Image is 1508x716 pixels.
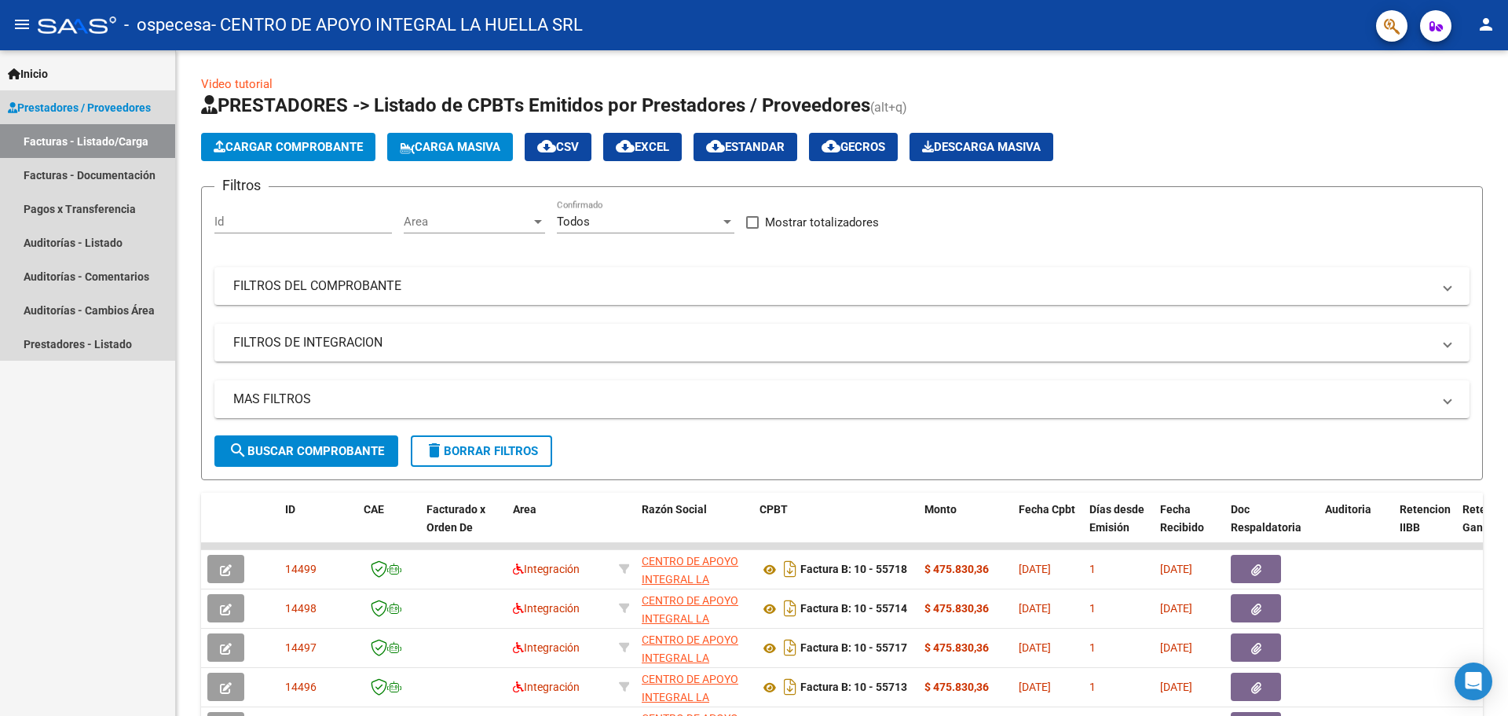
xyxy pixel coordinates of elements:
datatable-header-cell: ID [279,493,357,562]
i: Descargar documento [780,596,800,621]
span: Razón Social [642,503,707,516]
button: Gecros [809,133,898,161]
span: Fecha Cpbt [1019,503,1075,516]
span: [DATE] [1160,602,1192,615]
datatable-header-cell: Razón Social [635,493,753,562]
button: Cargar Comprobante [201,133,375,161]
mat-panel-title: FILTROS DE INTEGRACION [233,334,1432,351]
i: Descargar documento [780,556,800,582]
span: ID [285,503,295,516]
span: Integración [513,681,580,693]
span: Integración [513,602,580,615]
mat-icon: cloud_download [616,137,635,156]
span: [DATE] [1019,641,1051,654]
span: 1 [1089,641,1096,654]
h3: Filtros [214,174,269,196]
span: Buscar Comprobante [229,444,384,458]
mat-icon: person [1477,15,1495,34]
span: - ospecesa [124,8,211,42]
mat-icon: cloud_download [822,137,840,156]
span: EXCEL [616,140,669,154]
span: - CENTRO DE APOYO INTEGRAL LA HUELLA SRL [211,8,583,42]
mat-panel-title: FILTROS DEL COMPROBANTE [233,277,1432,295]
span: Gecros [822,140,885,154]
span: CPBT [759,503,788,516]
datatable-header-cell: CAE [357,493,420,562]
app-download-masive: Descarga masiva de comprobantes (adjuntos) [910,133,1053,161]
span: Mostrar totalizadores [765,213,879,232]
span: [DATE] [1160,681,1192,693]
i: Descargar documento [780,674,800,699]
span: CENTRO DE APOYO INTEGRAL LA HUELLA SRL [642,555,738,604]
span: 14496 [285,681,317,693]
button: Carga Masiva [387,133,513,161]
span: [DATE] [1160,641,1192,654]
span: Retencion IIBB [1400,503,1451,534]
span: [DATE] [1160,563,1192,575]
span: Todos [557,215,590,229]
span: CAE [364,503,384,516]
mat-expansion-panel-header: FILTROS DE INTEGRACION [214,324,1470,362]
span: Area [513,503,536,516]
span: Integración [513,641,580,654]
span: Doc Respaldatoria [1231,503,1301,534]
mat-panel-title: MAS FILTROS [233,391,1432,408]
span: 14499 [285,563,317,575]
button: Descarga Masiva [910,133,1053,161]
button: Estandar [694,133,797,161]
span: Integración [513,563,580,575]
strong: Factura B: 10 - 55714 [800,603,907,615]
span: Fecha Recibido [1160,503,1204,534]
a: Video tutorial [201,77,273,91]
span: Area [404,215,531,229]
span: Prestadores / Proveedores [8,99,151,116]
span: Cargar Comprobante [214,140,363,154]
span: 14498 [285,602,317,615]
strong: Factura B: 10 - 55718 [800,564,907,576]
mat-icon: search [229,441,247,460]
datatable-header-cell: Fecha Recibido [1154,493,1224,562]
button: Borrar Filtros [411,435,552,467]
strong: Factura B: 10 - 55713 [800,681,907,694]
span: Días desde Emisión [1089,503,1144,534]
datatable-header-cell: Días desde Emisión [1083,493,1154,562]
span: (alt+q) [870,100,907,115]
span: Descarga Masiva [922,140,1041,154]
span: CSV [537,140,579,154]
i: Descargar documento [780,635,800,660]
mat-expansion-panel-header: MAS FILTROS [214,380,1470,418]
div: 30716231107 [642,592,747,625]
button: Buscar Comprobante [214,435,398,467]
strong: $ 475.830,36 [924,563,989,575]
span: Facturado x Orden De [426,503,485,534]
span: Monto [924,503,957,516]
mat-expansion-panel-header: FILTROS DEL COMPROBANTE [214,267,1470,305]
span: 1 [1089,563,1096,575]
datatable-header-cell: Fecha Cpbt [1012,493,1083,562]
span: 1 [1089,681,1096,693]
div: 30716231107 [642,553,747,586]
div: 30716231107 [642,670,747,703]
mat-icon: cloud_download [537,137,556,156]
strong: $ 475.830,36 [924,681,989,693]
mat-icon: menu [13,15,31,34]
span: 14497 [285,641,317,654]
datatable-header-cell: Monto [918,493,1012,562]
span: [DATE] [1019,681,1051,693]
span: [DATE] [1019,602,1051,615]
datatable-header-cell: Auditoria [1319,493,1393,562]
span: PRESTADORES -> Listado de CPBTs Emitidos por Prestadores / Proveedores [201,94,870,116]
mat-icon: cloud_download [706,137,725,156]
div: 30716231107 [642,631,747,664]
strong: $ 475.830,36 [924,602,989,615]
datatable-header-cell: Facturado x Orden De [420,493,507,562]
button: CSV [525,133,591,161]
strong: Factura B: 10 - 55717 [800,642,907,655]
span: Carga Masiva [400,140,500,154]
span: Borrar Filtros [425,444,538,458]
datatable-header-cell: Area [507,493,613,562]
datatable-header-cell: Doc Respaldatoria [1224,493,1319,562]
div: Open Intercom Messenger [1455,663,1492,700]
datatable-header-cell: Retencion IIBB [1393,493,1456,562]
button: EXCEL [603,133,682,161]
